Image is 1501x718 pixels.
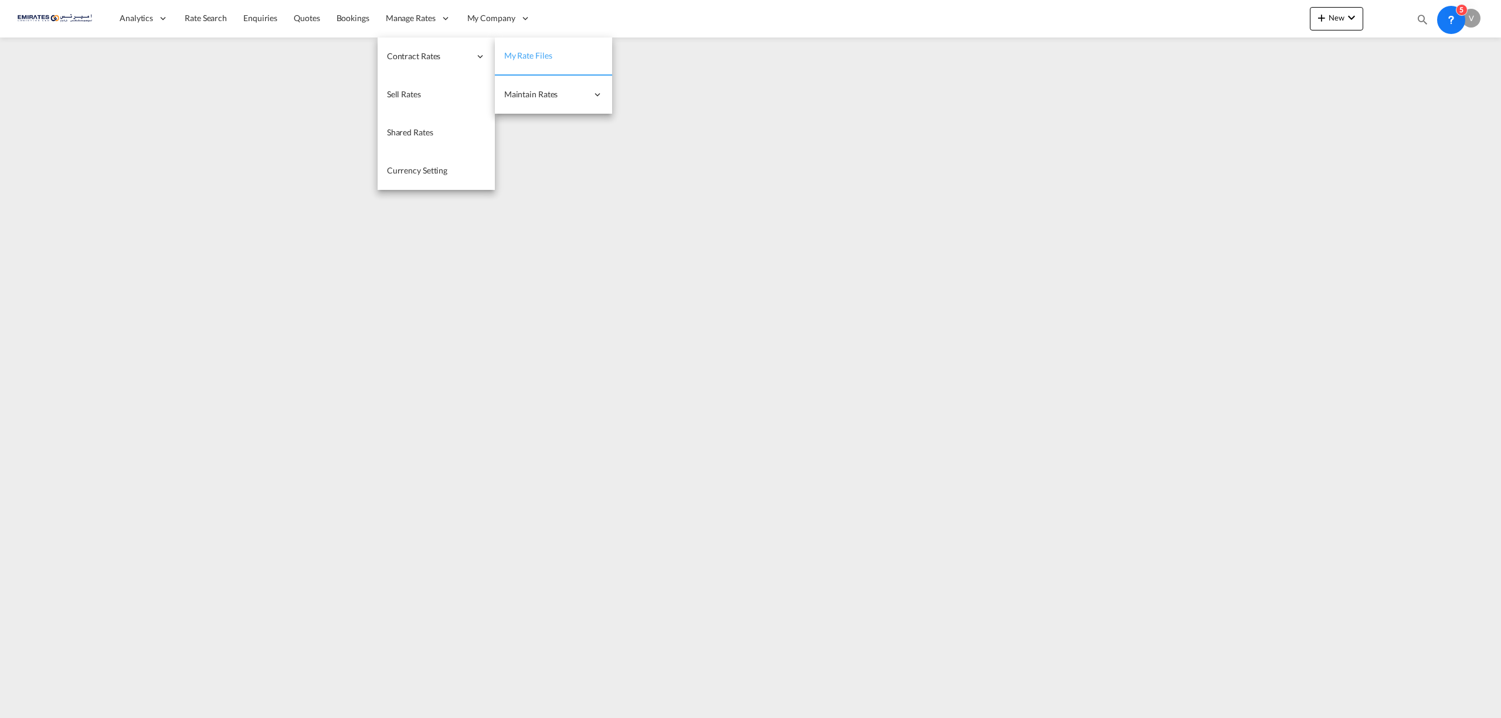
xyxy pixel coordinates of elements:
[337,13,369,23] span: Bookings
[243,13,277,23] span: Enquiries
[504,89,588,100] span: Maintain Rates
[1416,13,1429,26] md-icon: icon-magnify
[495,76,612,114] div: Maintain Rates
[387,165,447,175] span: Currency Setting
[378,152,495,190] a: Currency Setting
[1436,8,1456,28] span: Help
[1462,9,1480,28] div: V
[294,13,320,23] span: Quotes
[504,50,552,60] span: My Rate Files
[378,114,495,152] a: Shared Rates
[1436,8,1462,29] div: Help
[120,12,153,24] span: Analytics
[1315,13,1359,22] span: New
[386,12,436,24] span: Manage Rates
[18,5,97,32] img: c67187802a5a11ec94275b5db69a26e6.png
[387,50,470,62] span: Contract Rates
[378,38,495,76] div: Contract Rates
[185,13,227,23] span: Rate Search
[1344,11,1359,25] md-icon: icon-chevron-down
[467,12,515,24] span: My Company
[1310,7,1363,30] button: icon-plus 400-fgNewicon-chevron-down
[387,89,421,99] span: Sell Rates
[387,127,433,137] span: Shared Rates
[378,76,495,114] a: Sell Rates
[1315,11,1329,25] md-icon: icon-plus 400-fg
[495,38,612,76] a: My Rate Files
[1416,13,1429,30] div: icon-magnify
